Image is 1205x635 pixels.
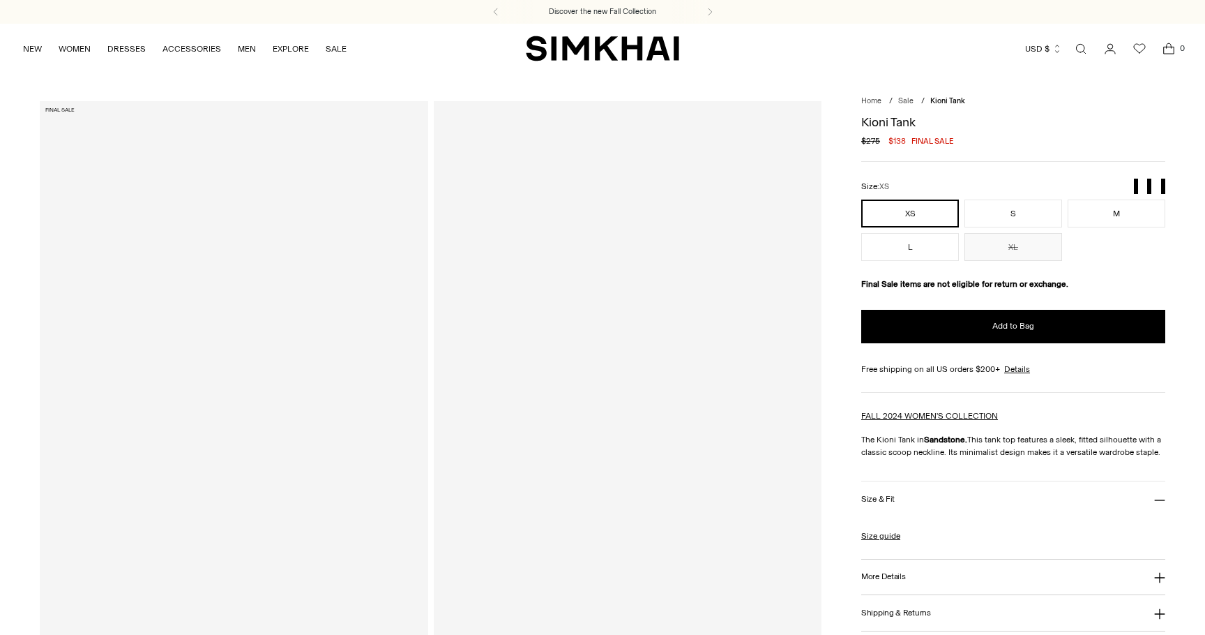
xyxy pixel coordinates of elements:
[861,116,1165,128] h1: Kioni Tank
[162,33,221,64] a: ACCESSORIES
[861,530,900,542] a: Size guide
[861,572,905,581] h3: More Details
[273,33,309,64] a: EXPLORE
[861,608,931,618] h3: Shipping & Returns
[23,33,42,64] a: NEW
[861,233,959,261] button: L
[1155,35,1183,63] a: Open cart modal
[861,433,1165,458] p: The Kioni Tank in This tank top features a sleek, fitted silhouette with a classic scoop neckline...
[921,96,925,107] div: /
[861,560,1165,595] button: More Details
[924,435,967,444] strong: Sandstone.
[1004,363,1030,375] a: Details
[861,180,889,193] label: Size:
[1068,200,1165,227] button: M
[526,35,679,62] a: SIMKHAI
[1025,33,1062,64] button: USD $
[549,6,656,17] a: Discover the new Fall Collection
[107,33,146,64] a: DRESSES
[861,310,1165,343] button: Add to Bag
[1126,35,1153,63] a: Wishlist
[889,96,893,107] div: /
[1067,35,1095,63] a: Open search modal
[964,200,1062,227] button: S
[888,135,906,147] span: $138
[861,135,880,147] s: $275
[861,279,1068,289] strong: Final Sale items are not eligible for return or exchange.
[861,200,959,227] button: XS
[326,33,347,64] a: SALE
[879,182,889,191] span: XS
[861,363,1165,375] div: Free shipping on all US orders $200+
[861,481,1165,517] button: Size & Fit
[1176,42,1188,54] span: 0
[861,495,895,504] h3: Size & Fit
[59,33,91,64] a: WOMEN
[1096,35,1124,63] a: Go to the account page
[992,320,1034,332] span: Add to Bag
[964,233,1062,261] button: XL
[238,33,256,64] a: MEN
[930,96,965,105] span: Kioni Tank
[861,411,998,421] a: FALL 2024 WOMEN'S COLLECTION
[898,96,914,105] a: Sale
[861,96,1165,107] nav: breadcrumbs
[861,595,1165,631] button: Shipping & Returns
[861,96,881,105] a: Home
